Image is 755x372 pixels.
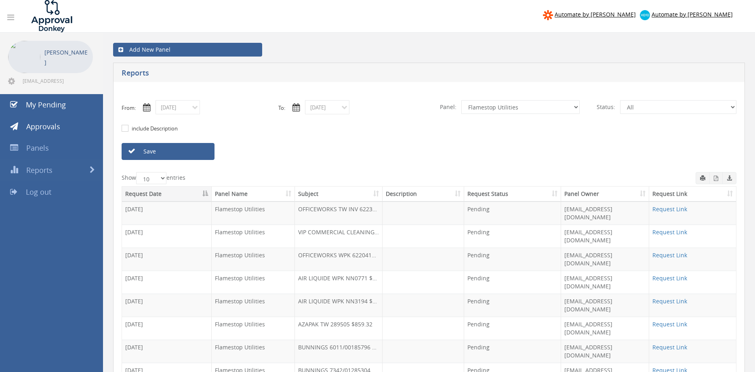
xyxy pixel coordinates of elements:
[464,225,561,248] td: Pending
[592,100,620,114] span: Status:
[561,317,649,340] td: [EMAIL_ADDRESS][DOMAIN_NAME]
[640,10,650,20] img: xero-logo.png
[464,271,561,294] td: Pending
[555,11,636,18] span: Automate by [PERSON_NAME]
[295,271,383,294] td: AIR LIQUIDE WPK NN0771 $95.99
[383,187,464,202] th: Description: activate to sort column ascending
[212,340,295,363] td: Flamestop Utilities
[23,78,91,84] span: [EMAIL_ADDRESS][DOMAIN_NAME]
[212,202,295,225] td: Flamestop Utilities
[278,104,285,112] label: To:
[652,274,687,282] a: Request Link
[652,205,687,213] a: Request Link
[122,172,185,184] label: Show entries
[652,320,687,328] a: Request Link
[26,122,60,131] span: Approvals
[561,340,649,363] td: [EMAIL_ADDRESS][DOMAIN_NAME]
[649,187,736,202] th: Request Link: activate to sort column ascending
[561,187,649,202] th: Panel Owner: activate to sort column ascending
[464,340,561,363] td: Pending
[652,343,687,351] a: Request Link
[122,187,212,202] th: Request Date: activate to sort column descending
[561,271,649,294] td: [EMAIL_ADDRESS][DOMAIN_NAME]
[561,202,649,225] td: [EMAIL_ADDRESS][DOMAIN_NAME]
[212,225,295,248] td: Flamestop Utilities
[464,294,561,317] td: Pending
[122,143,215,160] a: Save
[435,100,461,114] span: Panel:
[26,143,49,153] span: Panels
[122,69,553,79] h5: Reports
[212,271,295,294] td: Flamestop Utilities
[295,340,383,363] td: BUNNINGS 6011/00185796 $135.77
[122,340,212,363] td: [DATE]
[26,165,53,175] span: Reports
[543,10,553,20] img: zapier-logomark.png
[295,202,383,225] td: OFFICEWORKS TW INV 622345161 $69.04
[212,317,295,340] td: Flamestop Utilities
[652,11,733,18] span: Automate by [PERSON_NAME]
[136,172,166,184] select: Showentries
[122,202,212,225] td: [DATE]
[44,47,89,67] p: [PERSON_NAME]
[26,187,51,197] span: Log out
[561,225,649,248] td: [EMAIL_ADDRESS][DOMAIN_NAME]
[295,187,383,202] th: Subject: activate to sort column ascending
[212,187,295,202] th: Panel Name: activate to sort column ascending
[295,225,383,248] td: VIP COMMERCIAL CLEANING WA 4367 $411.84
[122,294,212,317] td: [DATE]
[652,297,687,305] a: Request Link
[464,187,561,202] th: Request Status: activate to sort column ascending
[122,225,212,248] td: [DATE]
[464,317,561,340] td: Pending
[464,202,561,225] td: Pending
[561,294,649,317] td: [EMAIL_ADDRESS][DOMAIN_NAME]
[26,100,66,109] span: My Pending
[113,43,262,57] a: Add New Panel
[295,248,383,271] td: OFFICEWORKS WPK 622041696 $137.00
[122,317,212,340] td: [DATE]
[122,271,212,294] td: [DATE]
[652,228,687,236] a: Request Link
[212,248,295,271] td: Flamestop Utilities
[295,294,383,317] td: AIR LIQUIDE WPK NN3194 $1,263.80
[464,248,561,271] td: Pending
[122,104,136,112] label: From:
[130,125,178,133] label: include Description
[295,317,383,340] td: AZAPAK TW 289505 $859.32
[561,248,649,271] td: [EMAIL_ADDRESS][DOMAIN_NAME]
[652,251,687,259] a: Request Link
[122,248,212,271] td: [DATE]
[212,294,295,317] td: Flamestop Utilities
